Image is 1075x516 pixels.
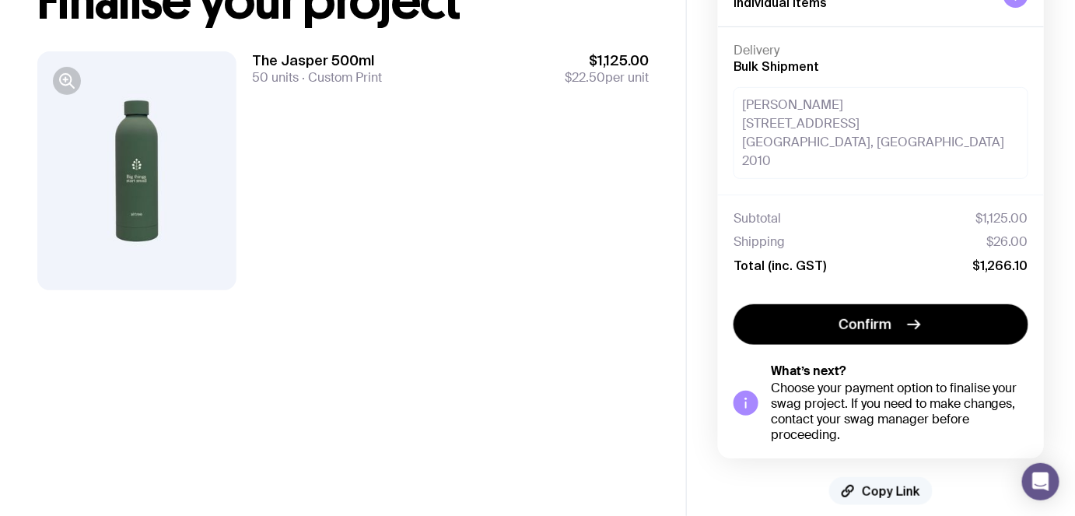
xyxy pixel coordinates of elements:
button: Confirm [734,304,1028,345]
h4: Delivery [734,43,1028,58]
button: Copy Link [829,477,933,505]
span: Total (inc. GST) [734,258,826,273]
div: Choose your payment option to finalise your swag project. If you need to make changes, contact yo... [771,381,1028,443]
h3: The Jasper 500ml [252,51,382,70]
span: Shipping [734,234,785,250]
span: Custom Print [299,69,382,86]
span: $22.50 [565,69,605,86]
span: $1,125.00 [975,211,1028,226]
div: Open Intercom Messenger [1022,463,1059,500]
span: Confirm [839,315,892,334]
span: $1,125.00 [565,51,649,70]
span: 50 units [252,69,299,86]
h5: What’s next? [771,363,1028,379]
span: per unit [565,70,649,86]
span: Bulk Shipment [734,59,819,73]
span: Copy Link [862,483,920,499]
span: $26.00 [987,234,1028,250]
span: Subtotal [734,211,781,226]
div: [PERSON_NAME] [STREET_ADDRESS] [GEOGRAPHIC_DATA], [GEOGRAPHIC_DATA] 2010 [734,87,1028,179]
span: $1,266.10 [972,258,1028,273]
